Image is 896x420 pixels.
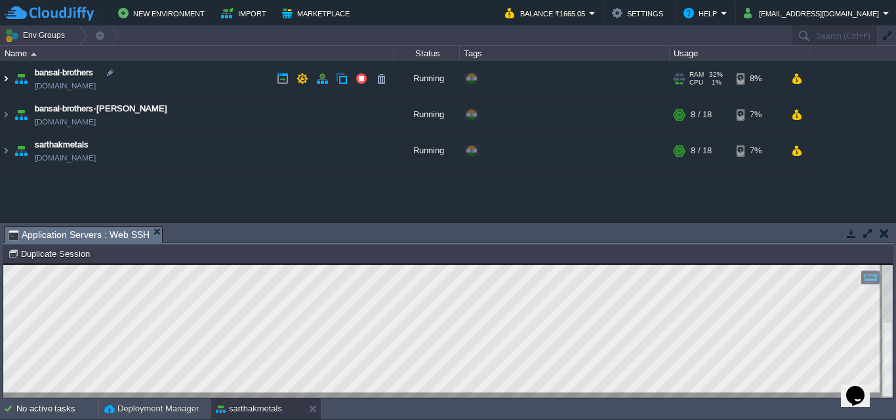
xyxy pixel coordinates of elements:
[104,402,199,415] button: Deployment Manager
[737,97,779,132] div: 7%
[394,97,460,132] div: Running
[1,97,11,132] img: AMDAwAAAACH5BAEAAAAALAAAAAABAAEAAAICRAEAOw==
[689,71,704,79] span: RAM
[5,5,94,22] img: CloudJiffy
[737,61,779,96] div: 8%
[12,61,30,96] img: AMDAwAAAACH5BAEAAAAALAAAAAABAAEAAAICRAEAOw==
[1,61,11,96] img: AMDAwAAAACH5BAEAAAAALAAAAAABAAEAAAICRAEAOw==
[394,61,460,96] div: Running
[689,79,703,86] span: CPU
[31,52,37,56] img: AMDAwAAAACH5BAEAAAAALAAAAAABAAEAAAICRAEAOw==
[708,79,722,86] span: 1%
[691,133,712,168] div: 8 / 18
[118,5,209,21] button: New Environment
[612,5,667,21] button: Settings
[670,46,809,61] div: Usage
[8,248,94,259] button: Duplicate Session
[35,151,96,164] a: [DOMAIN_NAME]
[683,5,721,21] button: Help
[744,5,883,21] button: [EMAIL_ADDRESS][DOMAIN_NAME]
[460,46,669,61] div: Tags
[221,5,270,21] button: Import
[505,5,589,21] button: Balance ₹1665.05
[691,97,712,132] div: 8 / 18
[35,79,96,92] a: [DOMAIN_NAME]
[35,66,93,79] a: bansal-brothers
[35,102,167,115] a: bansal-brothers-[PERSON_NAME]
[1,133,11,168] img: AMDAwAAAACH5BAEAAAAALAAAAAABAAEAAAICRAEAOw==
[16,398,98,419] div: No active tasks
[35,138,89,151] a: sarthakmetals
[282,5,354,21] button: Marketplace
[737,133,779,168] div: 7%
[35,115,96,128] a: [DOMAIN_NAME]
[12,133,30,168] img: AMDAwAAAACH5BAEAAAAALAAAAAABAAEAAAICRAEAOw==
[216,402,282,415] button: sarthakmetals
[5,26,70,45] button: Env Groups
[12,97,30,132] img: AMDAwAAAACH5BAEAAAAALAAAAAABAAEAAAICRAEAOw==
[1,46,394,61] div: Name
[841,368,883,407] iframe: chat widget
[394,133,460,168] div: Running
[395,46,459,61] div: Status
[709,71,723,79] span: 32%
[9,227,150,243] span: Application Servers : Web SSH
